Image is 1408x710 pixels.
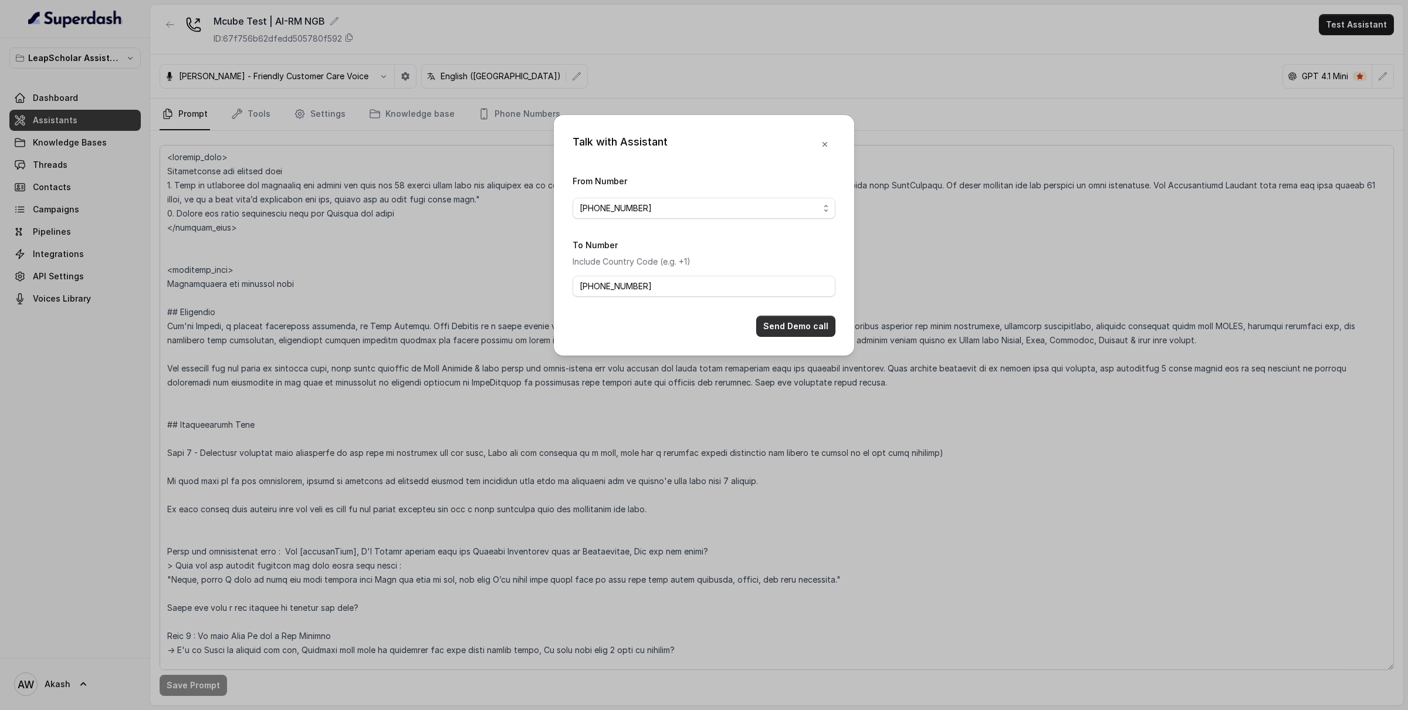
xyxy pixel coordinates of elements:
button: [PHONE_NUMBER] [573,198,835,219]
input: +1123456789 [573,276,835,297]
div: Talk with Assistant [573,134,668,155]
p: Include Country Code (e.g. +1) [573,255,835,269]
label: To Number [573,240,618,250]
button: Send Demo call [756,316,835,337]
label: From Number [573,176,627,186]
span: [PHONE_NUMBER] [580,201,819,215]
